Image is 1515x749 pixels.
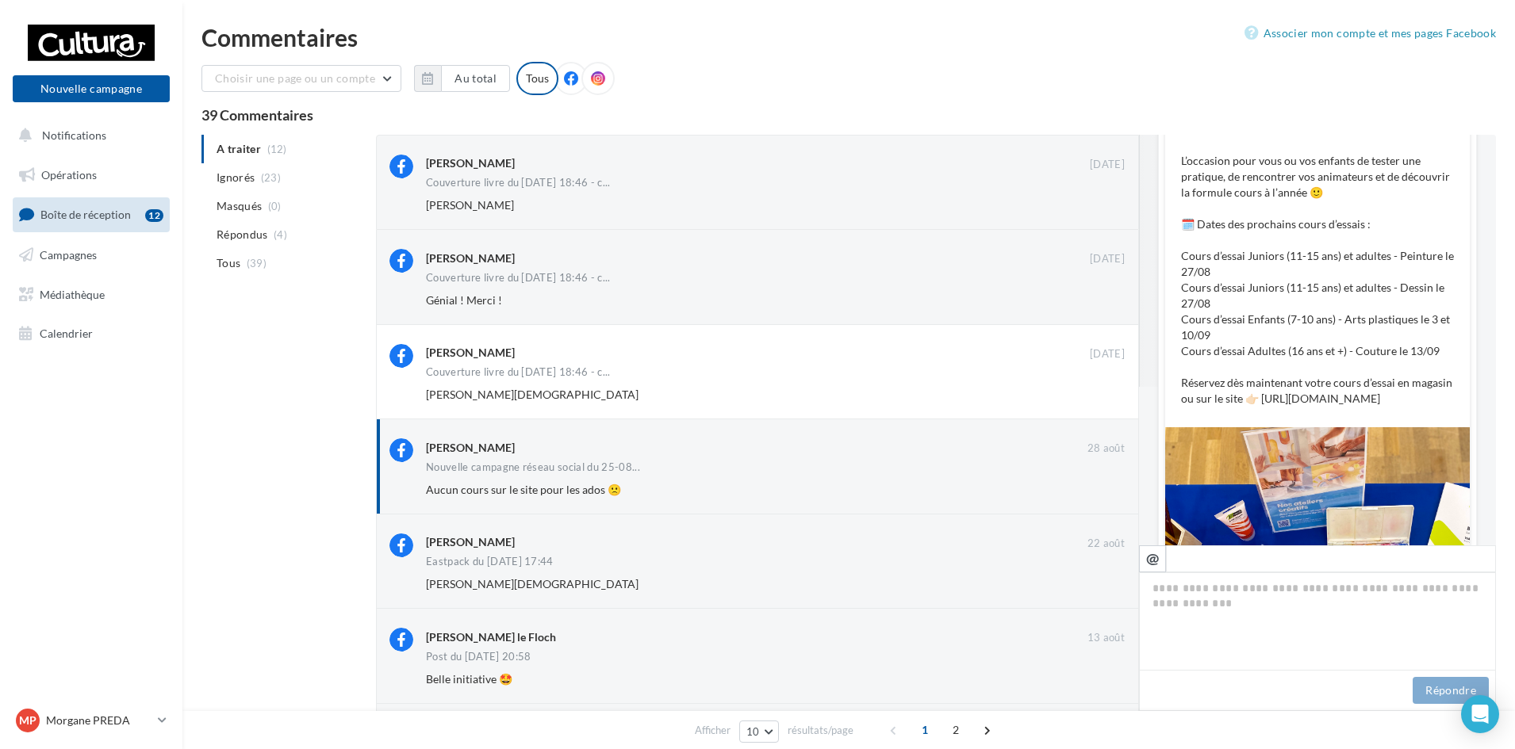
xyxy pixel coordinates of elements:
[42,128,106,142] span: Notifications
[426,652,531,662] div: Post du [DATE] 20:58
[215,71,375,85] span: Choisir une page ou un compte
[274,228,287,241] span: (4)
[217,170,255,185] span: Ignorés
[1413,677,1489,704] button: Répondre
[201,65,401,92] button: Choisir une page ou un compte
[426,293,502,307] span: Génial ! Merci !
[426,345,515,361] div: [PERSON_NAME]
[217,227,268,243] span: Répondus
[695,723,731,738] span: Afficher
[441,65,510,92] button: Au total
[426,672,512,686] span: Belle initiative 🤩
[1087,537,1125,551] span: 22 août
[40,327,93,340] span: Calendrier
[247,257,267,269] span: (39)
[10,159,173,192] a: Opérations
[426,534,515,550] div: [PERSON_NAME]
[426,273,611,283] span: Couverture livre du [DATE] 18:46 - c...
[426,462,640,472] span: Nouvelle campagne réseau social du 25-08...
[1139,545,1166,572] button: @
[426,155,515,171] div: [PERSON_NAME]
[1087,441,1125,456] span: 28 août
[1461,695,1499,733] div: Open Intercom Messenger
[426,440,515,456] div: [PERSON_NAME]
[40,287,105,300] span: Médiathèque
[201,108,1496,122] div: 39 Commentaires
[426,198,514,212] span: [PERSON_NAME]
[739,720,780,743] button: 10
[10,278,173,311] a: Médiathèque
[426,629,556,645] div: [PERSON_NAME] le Floch
[1090,158,1125,172] span: [DATE]
[41,168,97,182] span: Opérations
[217,255,240,271] span: Tous
[426,577,639,590] span: [PERSON_NAME][DEMOGRAPHIC_DATA]
[10,197,173,231] a: Boîte de réception12
[40,248,97,262] span: Campagnes
[261,171,281,184] span: (23)
[516,62,558,95] div: Tous
[414,65,510,92] button: Au total
[145,209,163,222] div: 12
[13,75,170,102] button: Nouvelle campagne
[10,239,173,272] a: Campagnes
[426,250,515,266] div: [PERSON_NAME]
[19,713,36,728] span: MP
[268,200,282,212] span: (0)
[13,705,170,736] a: MP Morgane PREDA
[217,198,262,214] span: Masqués
[1090,252,1125,266] span: [DATE]
[426,483,621,496] span: Aucun cours sur le site pour les ados 🙁
[912,717,938,743] span: 1
[1245,24,1496,43] a: Associer mon compte et mes pages Facebook
[40,208,131,221] span: Boîte de réception
[1146,551,1160,565] i: @
[746,725,760,738] span: 10
[426,178,611,188] span: Couverture livre du [DATE] 18:46 - c...
[788,723,853,738] span: résultats/page
[426,388,639,401] span: [PERSON_NAME][DEMOGRAPHIC_DATA]
[10,317,173,350] a: Calendrier
[1087,631,1125,645] span: 13 août
[1090,347,1125,361] span: [DATE]
[426,367,611,377] span: Couverture livre du [DATE] 18:46 - c...
[10,119,167,152] button: Notifications
[46,713,151,728] p: Morgane PREDA
[426,556,554,567] div: Eastpack du [DATE] 17:44
[1181,58,1454,407] p: Cours à l’année artistique 🎨 Envie de vous lancer dans le dessin, la peinture, la couture… mais v...
[943,717,968,743] span: 2
[201,25,1496,49] div: Commentaires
